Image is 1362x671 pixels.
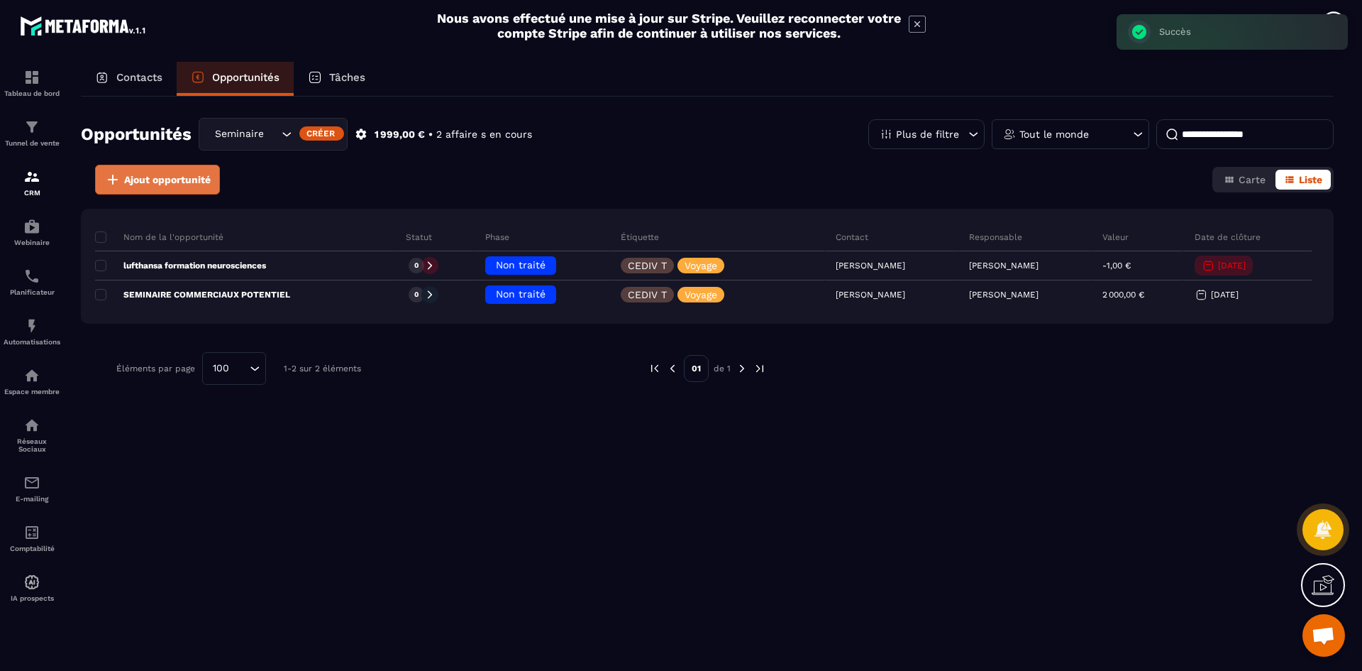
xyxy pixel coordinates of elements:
[4,239,60,246] p: Webinaire
[4,307,60,356] a: automationsautomationsAutomatisations
[4,338,60,346] p: Automatisations
[4,356,60,406] a: automationsautomationsEspace membre
[23,218,40,235] img: automations
[4,513,60,563] a: accountantaccountantComptabilité
[1215,170,1274,190] button: Carte
[1195,231,1261,243] p: Date de clôture
[116,364,195,373] p: Éléments par page
[375,128,425,141] p: 1 999,00 €
[836,231,868,243] p: Contact
[211,126,264,142] span: Seminaire neurosciences B1
[95,289,290,300] p: SEMINAIRE COMMERCIAUX POTENTIEL
[1102,261,1131,271] p: -1,00 €
[1102,231,1129,243] p: Valeur
[1275,170,1331,190] button: Liste
[753,362,766,375] img: next
[23,574,40,591] img: automations
[1218,261,1246,271] p: [DATE]
[648,362,661,375] img: prev
[116,71,162,84] p: Contacts
[95,165,220,195] button: Ajout opportunité
[23,69,40,86] img: formation
[212,71,279,84] p: Opportunités
[4,464,60,513] a: emailemailE-mailing
[436,11,902,40] h2: Nous avons effectué une mise à jour sur Stripe. Veuillez reconnecter votre compte Stripe afin de ...
[20,13,148,38] img: logo
[428,128,433,141] p: •
[95,231,223,243] p: Nom de la l'opportunité
[896,129,959,139] p: Plus de filtre
[95,260,266,271] p: lufthansa formation neurosciences
[406,231,432,243] p: Statut
[199,118,348,151] div: Search for option
[202,352,266,385] div: Search for option
[4,388,60,395] p: Espace membre
[4,189,60,197] p: CRM
[4,139,60,147] p: Tunnel de vente
[23,317,40,334] img: automations
[714,363,731,374] p: de 1
[684,355,709,382] p: 01
[23,367,40,384] img: automations
[23,474,40,491] img: email
[4,158,60,207] a: formationformationCRM
[124,173,211,187] span: Ajout opportunité
[81,120,192,148] h2: Opportunités
[4,288,60,296] p: Planificateur
[666,362,679,375] img: prev
[23,168,40,185] img: formation
[4,545,60,552] p: Comptabilité
[496,259,546,271] span: Non traité
[4,89,60,97] p: Tableau de bord
[4,108,60,158] a: formationformationTunnel de vente
[23,119,40,136] img: formation
[1239,174,1266,185] span: Carte
[208,361,234,376] span: 100
[969,231,1022,243] p: Responsable
[4,257,60,307] a: schedulerschedulerPlanificateur
[628,290,667,300] p: CEDIV T
[4,406,60,464] a: social-networksocial-networkRéseaux Sociaux
[81,62,177,96] a: Contacts
[264,126,278,142] input: Search for option
[4,594,60,602] p: IA prospects
[414,261,419,271] p: 0
[621,231,659,243] p: Étiquette
[4,207,60,257] a: automationsautomationsWebinaire
[1019,129,1089,139] p: Tout le monde
[23,417,40,434] img: social-network
[736,362,748,375] img: next
[1211,290,1239,300] p: [DATE]
[969,261,1039,271] p: [PERSON_NAME]
[177,62,294,96] a: Opportunités
[4,437,60,453] p: Réseaux Sociaux
[436,128,532,141] p: 2 affaire s en cours
[23,268,40,285] img: scheduler
[1102,290,1144,300] p: 2 000,00 €
[496,288,546,300] span: Non traité
[234,361,246,376] input: Search for option
[1299,174,1322,185] span: Liste
[685,261,717,271] p: Voyage
[284,364,361,373] p: 1-2 sur 2 éléments
[1302,614,1345,657] a: Ouvrir le chat
[4,58,60,108] a: formationformationTableau de bord
[685,290,717,300] p: Voyage
[414,290,419,300] p: 0
[4,495,60,503] p: E-mailing
[299,126,344,141] div: Créer
[23,524,40,541] img: accountant
[485,231,509,243] p: Phase
[294,62,380,96] a: Tâches
[329,71,365,84] p: Tâches
[628,261,667,271] p: CEDIV T
[969,290,1039,300] p: [PERSON_NAME]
